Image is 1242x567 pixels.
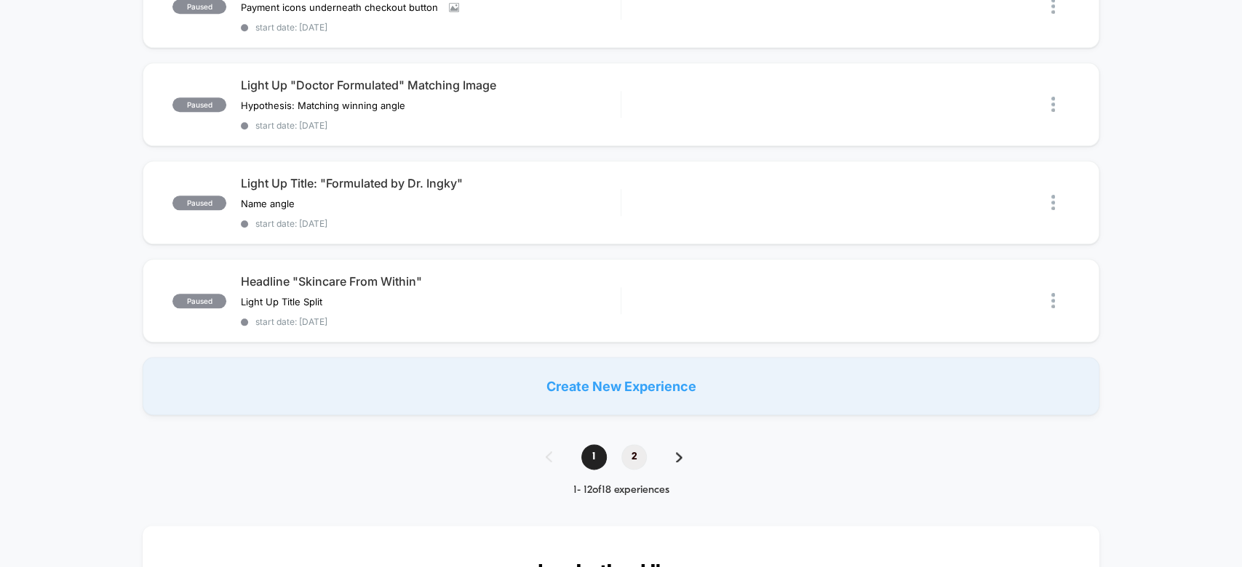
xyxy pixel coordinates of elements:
span: paused [172,294,226,308]
span: Payment icons underneath checkout button [241,1,438,13]
span: start date: [DATE] [241,218,620,229]
span: Light Up "Doctor Formulated" Matching Image [241,78,620,92]
span: start date: [DATE] [241,120,620,131]
img: close [1051,97,1055,112]
span: Hypothesis: Matching winning angle [241,100,405,111]
span: 2 [621,444,647,470]
img: pagination forward [676,452,682,462]
span: paused [172,196,226,210]
span: start date: [DATE] [241,316,620,327]
div: 1 - 12 of 18 experiences [531,484,712,496]
span: Light Up Title Split [241,296,322,307]
span: Name angle [241,198,295,209]
img: close [1051,195,1055,210]
div: Create New Experience [143,357,1099,415]
span: 1 [581,444,607,470]
span: Headline "Skincare From Within" [241,274,620,289]
span: Light Up Title: "Formulated by Dr. Ingky" [241,176,620,190]
img: close [1051,293,1055,308]
span: paused [172,97,226,112]
span: start date: [DATE] [241,22,620,33]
